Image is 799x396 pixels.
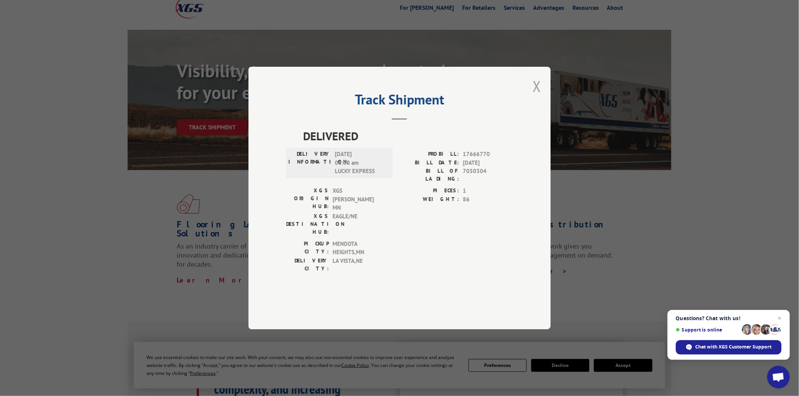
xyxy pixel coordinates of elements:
[676,327,739,333] span: Support is online
[463,150,513,159] span: 17666770
[399,159,459,167] label: BILL DATE:
[286,240,329,257] label: PICKUP CITY:
[399,187,459,195] label: PIECES:
[286,94,513,109] h2: Track Shipment
[286,212,329,236] label: XGS DESTINATION HUB:
[303,127,513,144] span: DELIVERED
[463,187,513,195] span: 1
[333,257,384,273] span: LA VISTA , NE
[333,212,384,236] span: EAGLE/NE
[335,150,386,176] span: [DATE] 08:00 am LUCKY EXPRESS
[463,159,513,167] span: [DATE]
[286,187,329,212] label: XGS ORIGIN HUB:
[676,340,782,355] div: Chat with XGS Customer Support
[775,314,784,323] span: Close chat
[463,167,513,183] span: 7050304
[463,195,513,204] span: 86
[696,344,772,350] span: Chat with XGS Customer Support
[399,167,459,183] label: BILL OF LADING:
[676,315,782,321] span: Questions? Chat with us!
[767,366,790,388] div: Open chat
[399,195,459,204] label: WEIGHT:
[533,76,541,96] button: Close modal
[333,240,384,257] span: MENDOTA HEIGHTS , MN
[399,150,459,159] label: PROBILL:
[288,150,331,176] label: DELIVERY INFORMATION:
[333,187,384,212] span: XGS [PERSON_NAME] MN
[286,257,329,273] label: DELIVERY CITY:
